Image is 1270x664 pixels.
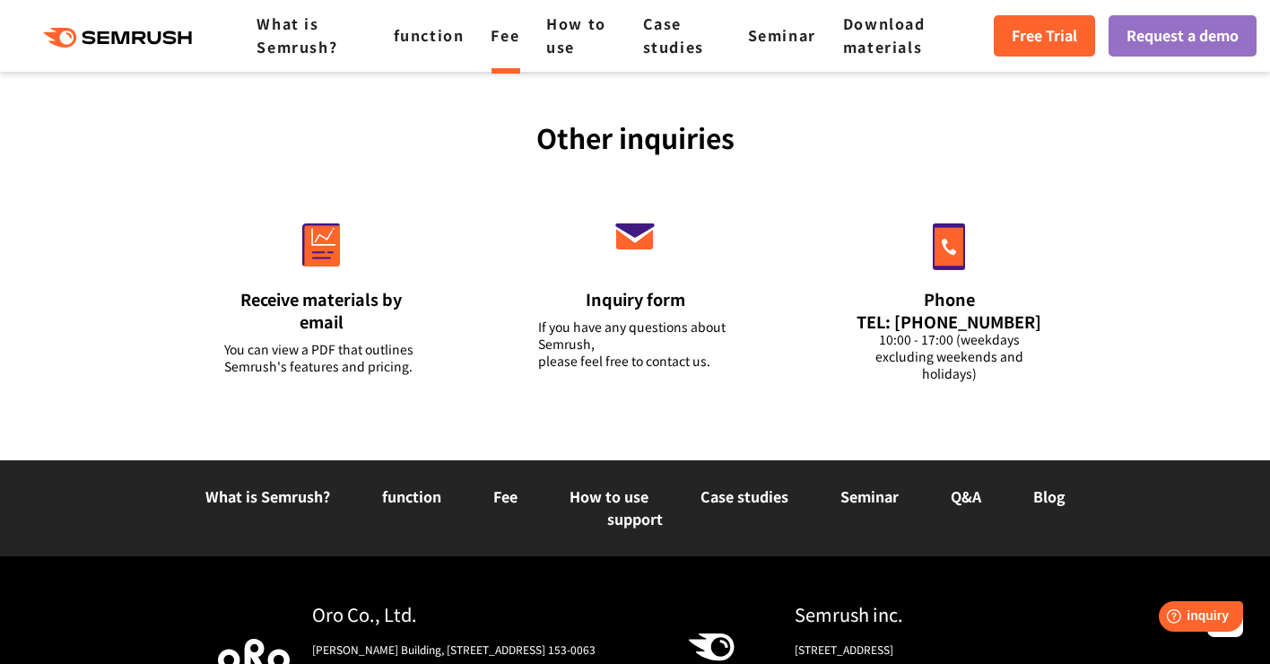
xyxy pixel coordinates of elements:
a: How to use [570,485,648,507]
font: please feel free to contact us. [538,352,710,370]
a: What is Semrush? [257,13,337,57]
a: Receive materials by email You can view a PDF that outlines Semrush's features and pricing. [187,185,456,405]
font: Phone [924,287,975,310]
a: How to use [546,13,606,57]
a: Free Trial [994,15,1095,57]
font: [PERSON_NAME] Building, [STREET_ADDRESS] 153-0063 [312,642,596,657]
a: Seminar [748,24,816,46]
a: Blog [1033,485,1066,507]
a: function [394,24,465,46]
font: Free Trial [1012,24,1077,46]
a: Request a demo [1109,15,1257,57]
a: Download materials [843,13,926,57]
font: You can view a PDF that outlines Semrush's features and pricing. [224,340,413,375]
font: If you have any questions about Semrush, [538,318,726,353]
font: Oro Co., Ltd. [312,601,417,627]
font: Other inquiries [536,118,735,157]
a: Inquiry form If you have any questions about Semrush,please feel free to contact us. [500,185,770,405]
font: [STREET_ADDRESS] [795,642,893,657]
font: Request a demo [1126,24,1239,46]
font: Inquiry form [586,287,685,310]
font: 10:00 - 17:00 (weekdays excluding weekends and holidays) [875,330,1023,382]
iframe: Help widget launcher [1110,594,1250,644]
font: Semrush inc. [795,601,903,627]
a: Fee [493,485,518,507]
font: TEL: [PHONE_NUMBER] [857,310,1041,333]
font: Receive materials by email [240,287,402,333]
a: Seminar [840,485,899,507]
a: support [607,508,663,529]
a: Fee [491,24,519,46]
a: Q&A [951,485,981,507]
a: Case studies [700,485,788,507]
a: Case studies [643,13,704,57]
a: function [382,485,441,507]
a: What is Semrush? [205,485,330,507]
